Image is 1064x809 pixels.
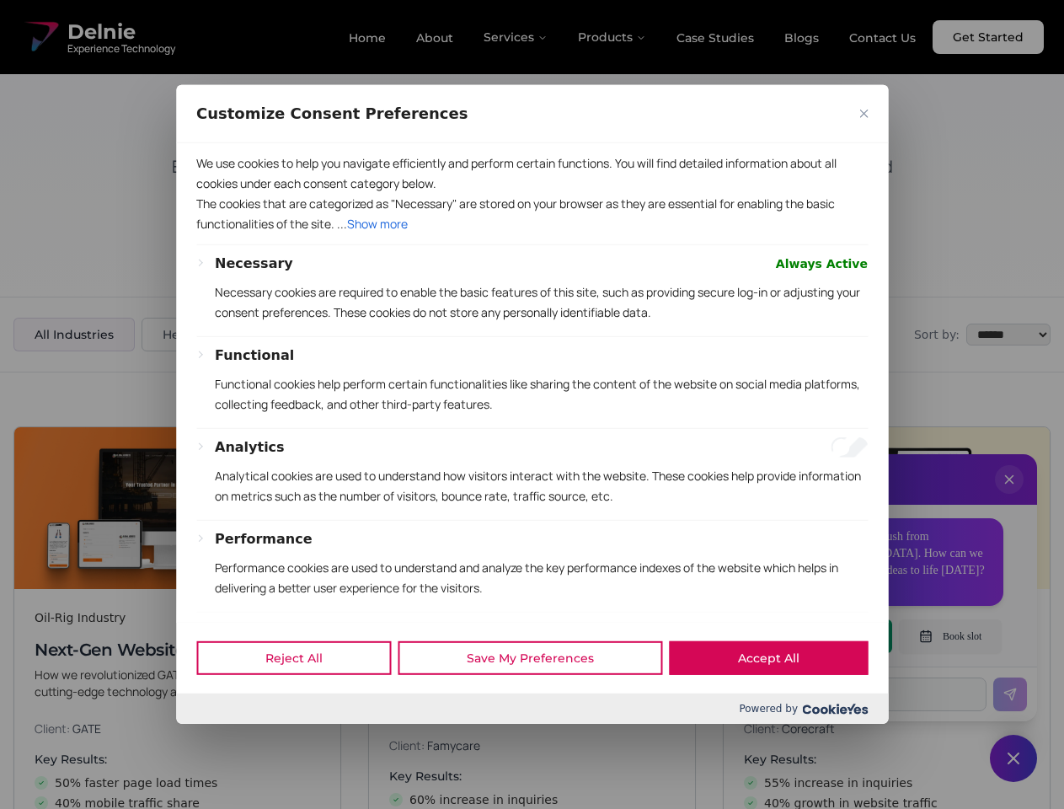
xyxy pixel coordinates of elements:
[669,641,868,675] button: Accept All
[196,194,868,234] p: The cookies that are categorized as "Necessary" are stored on your browser as they are essential ...
[215,558,868,598] p: Performance cookies are used to understand and analyze the key performance indexes of the website...
[398,641,662,675] button: Save My Preferences
[347,214,408,234] button: Show more
[802,704,868,715] img: Cookieyes logo
[215,437,285,458] button: Analytics
[215,466,868,506] p: Analytical cookies are used to understand how visitors interact with the website. These cookies h...
[831,437,868,458] input: Enable Analytics
[215,282,868,323] p: Necessary cookies are required to enable the basic features of this site, such as providing secur...
[176,694,888,724] div: Powered by
[859,110,868,118] img: Close
[196,641,391,675] button: Reject All
[215,346,294,366] button: Functional
[196,153,868,194] p: We use cookies to help you navigate efficiently and perform certain functions. You will find deta...
[196,104,468,124] span: Customize Consent Preferences
[776,254,868,274] span: Always Active
[215,374,868,415] p: Functional cookies help perform certain functionalities like sharing the content of the website o...
[215,529,313,549] button: Performance
[215,254,293,274] button: Necessary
